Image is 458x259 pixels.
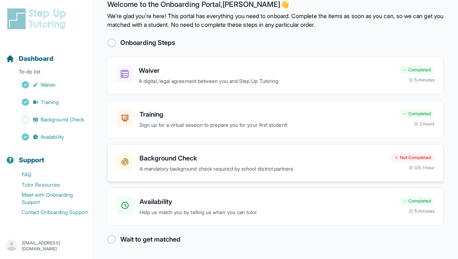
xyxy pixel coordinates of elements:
[6,207,92,217] a: Contact Onboarding Support
[6,97,92,107] a: Training
[19,54,53,64] span: Dashboard
[140,121,393,129] p: Sign up for a virtual session to prepare you for your first student!
[139,66,393,76] h3: Waiver
[139,77,393,85] p: A digital, legal agreement between you and Step Up Tutoring
[409,208,434,214] div: 5 minutes
[107,100,444,138] a: TrainingSign up for a virtual session to prepare you for your first student!Completed2 hours
[6,180,92,190] a: Tutor Resources
[409,165,434,171] div: 0.5-1 hour
[6,239,87,252] button: [EMAIL_ADDRESS][DOMAIN_NAME]
[6,54,53,64] a: Dashboard
[409,77,434,83] div: 5 minutes
[399,66,434,74] div: Completed
[6,190,92,207] a: Meet with Onboarding Support
[41,116,84,123] span: Background Check
[6,114,92,125] a: Background Check
[3,143,89,168] button: Support
[107,188,444,226] a: AvailabilityHelp us match you by telling us when you can tutor.Completed5 minutes
[6,7,70,30] img: logo
[414,121,435,127] div: 2 hours
[22,240,87,252] p: [EMAIL_ADDRESS][DOMAIN_NAME]
[107,57,444,95] a: WaiverA digital, legal agreement between you and Step Up TutoringCompleted5 minutes
[107,12,444,29] p: We're glad you're here! This portal has everything you need to onboard. Complete the items as soo...
[6,132,92,142] a: Availability
[391,153,434,162] div: Not Completed
[399,109,434,118] div: Completed
[140,165,385,173] p: A mandatory background check required by school district partners
[140,109,393,120] h3: Training
[120,38,175,48] h2: Onboarding Steps
[399,197,434,205] div: Completed
[6,80,92,90] a: Waiver
[41,99,59,106] span: Training
[41,81,56,88] span: Waiver
[140,208,393,217] p: Help us match you by telling us when you can tutor.
[41,133,64,141] span: Availability
[6,170,92,180] a: FAQ
[3,42,89,67] button: Dashboard
[107,144,444,182] a: Background CheckA mandatory background check required by school district partnersNot Completed0.5...
[19,155,45,165] span: Support
[140,153,385,163] h3: Background Check
[3,68,89,78] p: To-do list
[140,197,393,207] h3: Availability
[120,234,180,245] h2: Wait to get matched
